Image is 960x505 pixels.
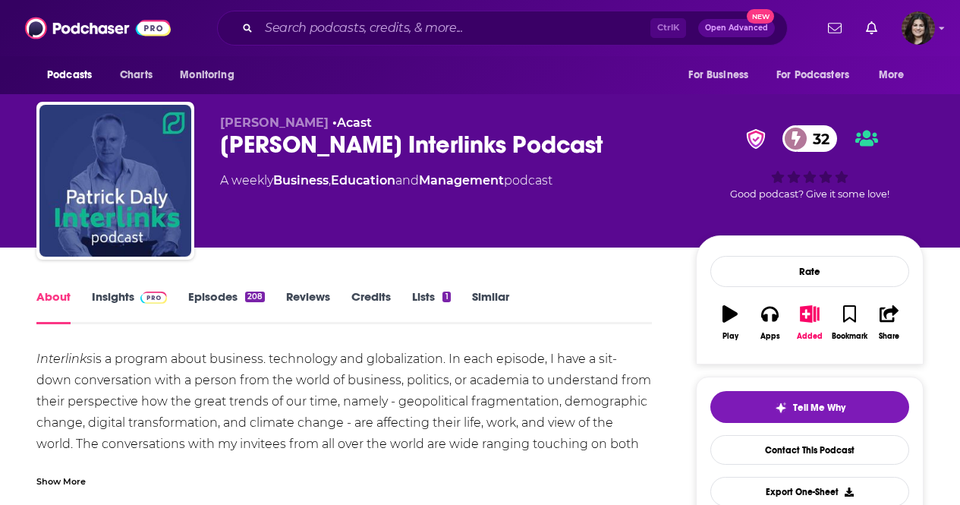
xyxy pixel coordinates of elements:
a: Similar [472,289,509,324]
a: Lists1 [412,289,450,324]
span: Charts [120,65,153,86]
img: User Profile [902,11,935,45]
a: InsightsPodchaser Pro [92,289,167,324]
span: Open Advanced [705,24,768,32]
a: Education [331,173,395,188]
span: Tell Me Why [793,402,845,414]
div: A weekly podcast [220,172,552,190]
span: For Business [688,65,748,86]
span: For Podcasters [776,65,849,86]
span: 32 [798,125,837,152]
a: About [36,289,71,324]
div: Added [797,332,823,341]
button: Play [710,295,750,350]
span: and [395,173,419,188]
a: Contact This Podcast [710,435,909,465]
a: 32 [782,125,837,152]
button: open menu [169,61,253,90]
button: Apps [750,295,789,350]
div: verified Badge32Good podcast? Give it some love! [696,115,924,210]
span: Logged in as amandavpr [902,11,935,45]
div: Rate [710,256,909,287]
button: Bookmark [829,295,869,350]
a: Business [273,173,329,188]
a: Management [419,173,504,188]
a: Acast [337,115,372,130]
div: Bookmark [832,332,867,341]
button: Share [870,295,909,350]
button: open menu [868,61,924,90]
span: More [879,65,905,86]
a: Credits [351,289,391,324]
div: Apps [760,332,780,341]
div: 1 [442,292,450,302]
div: 208 [245,292,265,302]
input: Search podcasts, credits, & more... [259,16,650,40]
img: verified Badge [741,129,770,149]
img: Podchaser Pro [140,292,167,304]
a: Reviews [286,289,330,324]
a: Episodes208 [188,289,265,324]
div: Play [722,332,738,341]
span: • [332,115,372,130]
em: Interlinks [36,352,93,366]
span: Monitoring [180,65,234,86]
img: tell me why sparkle [775,402,787,414]
span: Good podcast? Give it some love! [730,188,889,200]
div: Search podcasts, credits, & more... [217,11,788,46]
a: Show notifications dropdown [822,15,848,41]
a: Show notifications dropdown [860,15,883,41]
span: New [747,9,774,24]
button: open menu [36,61,112,90]
button: tell me why sparkleTell Me Why [710,391,909,423]
button: Show profile menu [902,11,935,45]
img: Patrick Daly Interlinks Podcast [39,105,191,257]
span: Podcasts [47,65,92,86]
img: Podchaser - Follow, Share and Rate Podcasts [25,14,171,43]
button: open menu [766,61,871,90]
div: Share [879,332,899,341]
button: Added [790,295,829,350]
button: open menu [678,61,767,90]
span: [PERSON_NAME] [220,115,329,130]
button: Open AdvancedNew [698,19,775,37]
span: Ctrl K [650,18,686,38]
a: Charts [110,61,162,90]
span: , [329,173,331,188]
